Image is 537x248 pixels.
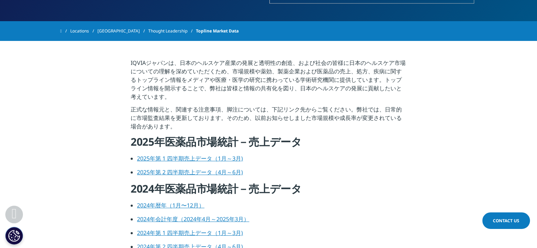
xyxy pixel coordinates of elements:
[5,227,23,244] button: Cookie 設定
[137,215,249,223] a: 2024年会計年度（2024年4月～2025年3月）
[137,168,243,176] a: 2025年第 2 四半期売上データ（4月～6月)
[131,105,406,135] p: 正式な情報元と、関連する注意事項、脚注については、下記リンク先からご覧ください。弊社では、日常的に市場監査結果を更新しております。そのため、以前お知らせしました市場規模や成長率が変更されている場...
[148,25,196,37] a: Thought Leadership
[196,25,239,37] span: Topline Market Data
[137,155,243,162] a: 2025年第 1 四半期売上データ（1月～3月)
[131,135,406,154] h4: 2025年医薬品市場統計－売上データ
[137,201,204,209] a: 2024年暦年（1月〜12月）
[482,212,530,229] a: Contact Us
[70,25,97,37] a: Locations
[97,25,148,37] a: [GEOGRAPHIC_DATA]
[493,218,519,224] span: Contact Us
[131,182,406,201] h4: 2024年医薬品市場統計－売上データ
[137,229,243,237] a: 2024年第 1 四半期売上データ（1月～3月)
[131,59,406,105] p: IQVIAジャパンは、日本のヘルスケア産業の発展と透明性の創造、および社会の皆様に日本のヘルスケア市場についての理解を深めていただくため、市場規模や薬効、製薬企業および医薬品の売上、処方、疾病に...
